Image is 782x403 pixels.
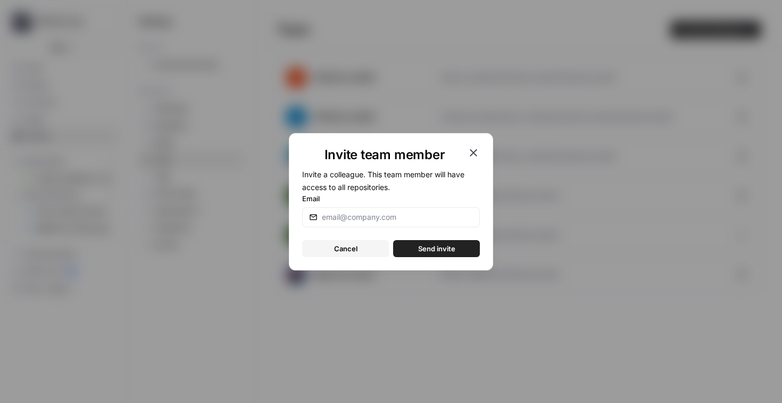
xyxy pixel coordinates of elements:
input: email@company.com [322,212,473,223]
label: Email [302,193,480,204]
button: Cancel [302,240,389,257]
h1: Invite team member [302,146,467,163]
button: Send invite [393,240,480,257]
span: Invite a colleague. This team member will have access to all repositories. [302,170,464,192]
span: Cancel [334,243,357,254]
span: Send invite [418,243,455,254]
